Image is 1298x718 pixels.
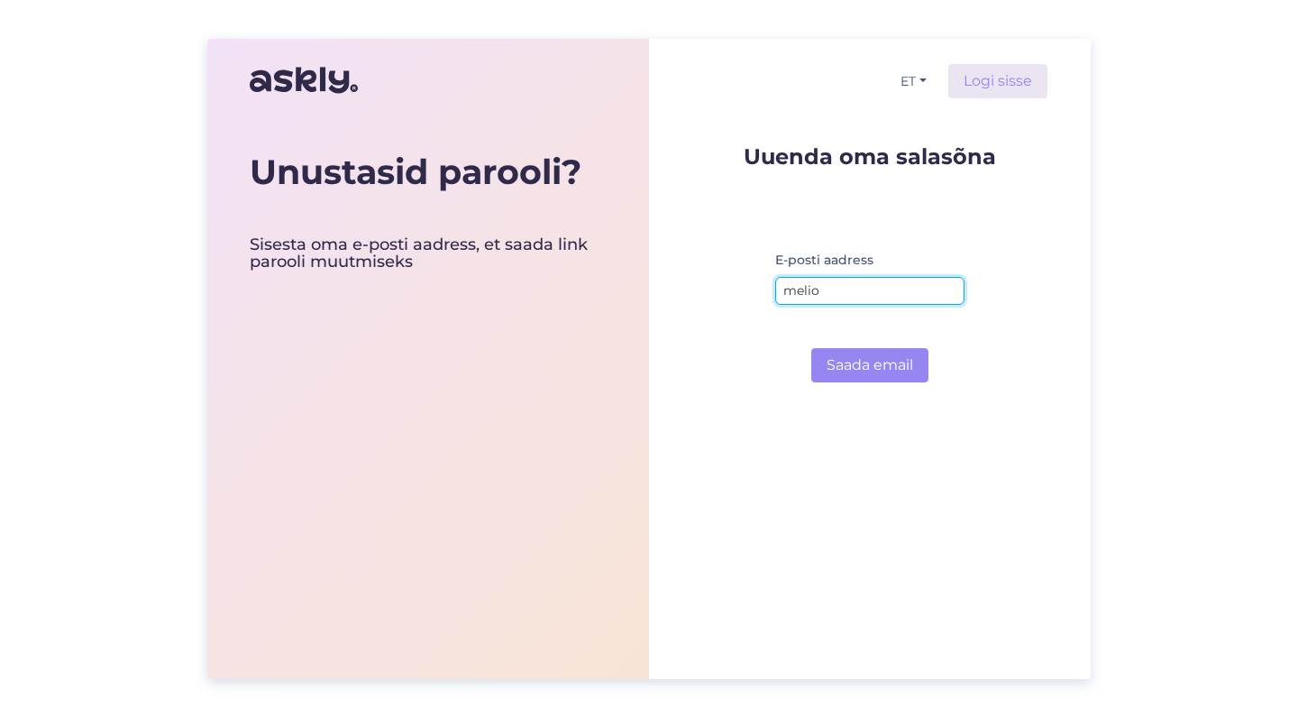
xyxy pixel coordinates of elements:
button: Saada email [811,348,928,382]
p: Uuenda oma salasõna [744,145,996,168]
div: Sisesta oma e-posti aadress, et saada link parooli muutmiseks [250,236,607,272]
input: Sisesta e-posti aadress [775,277,964,305]
a: Logi sisse [948,64,1047,98]
label: E-posti aadress [775,251,873,270]
img: Askly [250,59,358,102]
button: ET [893,69,934,95]
div: Unustasid parooli? [250,152,607,193]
